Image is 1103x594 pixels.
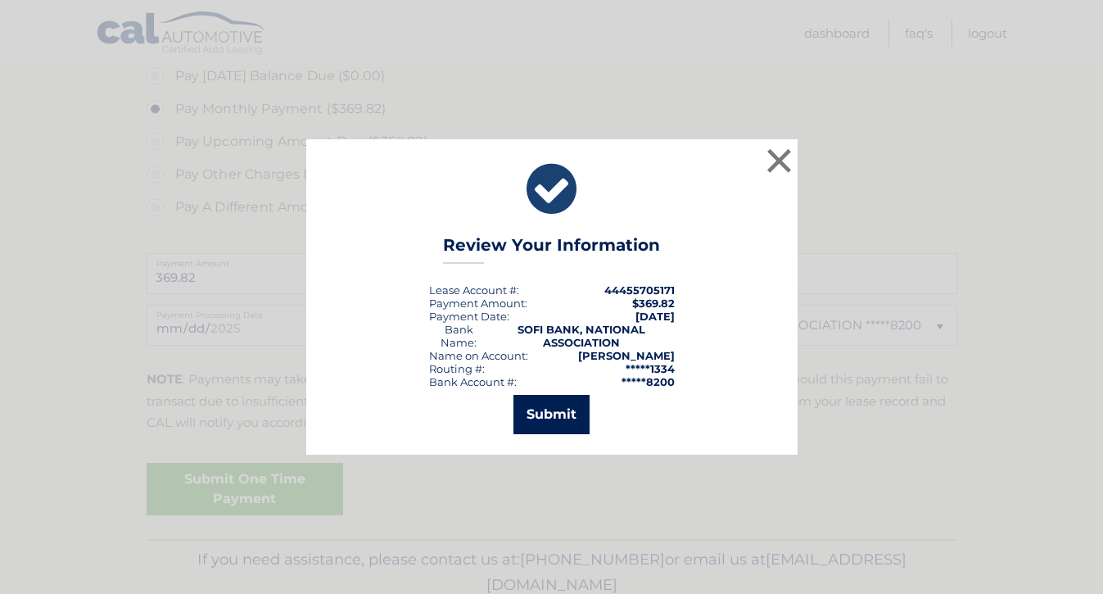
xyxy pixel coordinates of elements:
div: Name on Account: [429,349,528,362]
div: : [429,310,509,323]
strong: [PERSON_NAME] [578,349,675,362]
button: × [763,144,796,177]
div: Payment Amount: [429,297,527,310]
strong: 44455705171 [604,283,675,297]
div: Lease Account #: [429,283,519,297]
div: Bank Name: [429,323,489,349]
div: Routing #: [429,362,485,375]
span: [DATE] [635,310,675,323]
button: Submit [513,395,590,434]
h3: Review Your Information [443,235,660,264]
span: Payment Date [429,310,507,323]
strong: SOFI BANK, NATIONAL ASSOCIATION [518,323,645,349]
div: Bank Account #: [429,375,517,388]
span: $369.82 [632,297,675,310]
